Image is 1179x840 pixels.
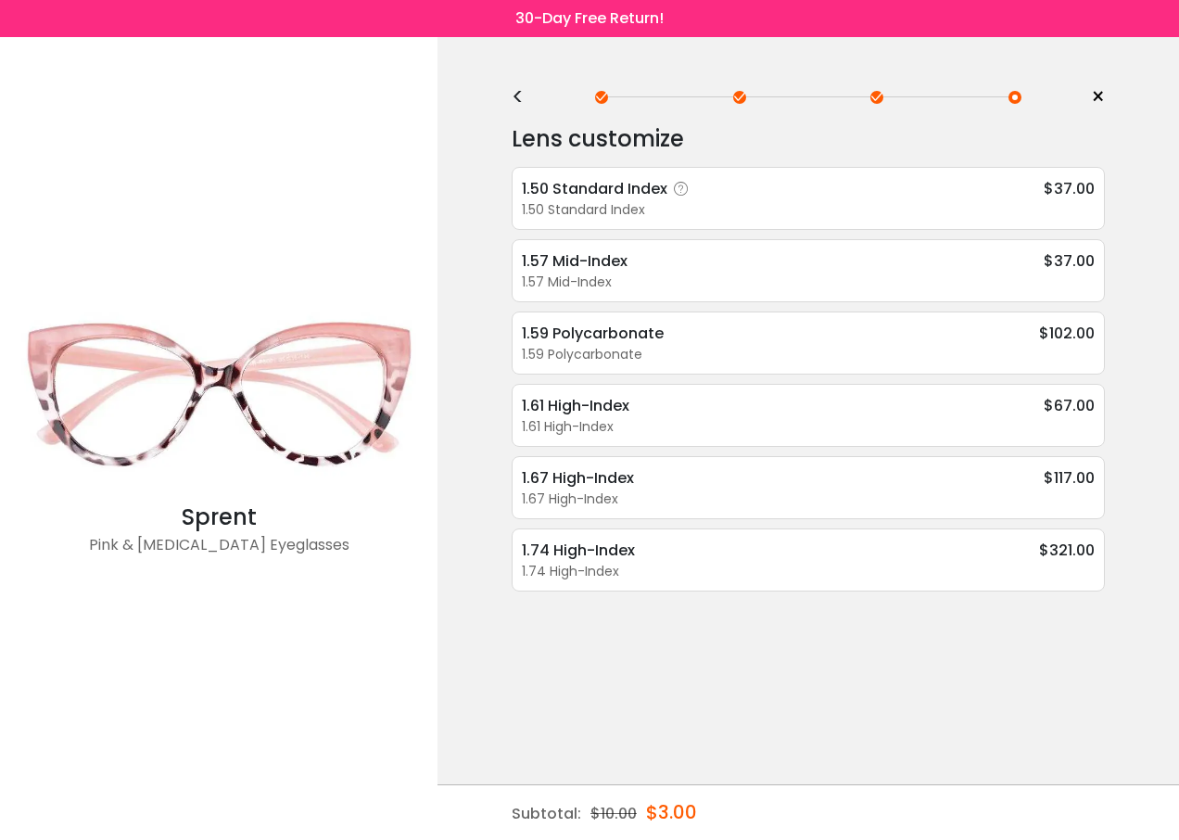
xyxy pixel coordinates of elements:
[512,90,539,105] div: <
[522,249,628,273] div: 1.57 Mid-Index
[522,273,1095,292] div: 1.57 Mid-Index
[522,539,635,562] div: 1.74 High-Index
[522,177,695,200] div: 1.50 Standard Index
[522,200,1095,220] div: 1.50 Standard Index
[9,291,428,501] img: Pink Sprent - Acetate Eyeglasses
[522,490,1095,509] div: 1.67 High-Index
[522,417,1095,437] div: 1.61 High-Index
[522,322,664,345] div: 1.59 Polycarbonate
[522,466,634,490] div: 1.67 High-Index
[1044,249,1095,273] span: $37.00
[1039,539,1095,562] span: $321.00
[1091,83,1105,111] span: ×
[1044,466,1095,490] span: $117.00
[1044,177,1095,200] span: $37.00
[522,394,629,417] div: 1.61 High-Index
[9,534,428,571] div: Pink & [MEDICAL_DATA] Eyeglasses
[9,501,428,534] div: Sprent
[512,121,1105,158] div: Lens customize
[1077,83,1105,111] a: ×
[522,562,1095,581] div: 1.74 High-Index
[522,345,1095,364] div: 1.59 Polycarbonate
[1044,394,1095,417] span: $67.00
[646,785,697,839] div: $3.00
[1039,322,1095,345] span: $102.00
